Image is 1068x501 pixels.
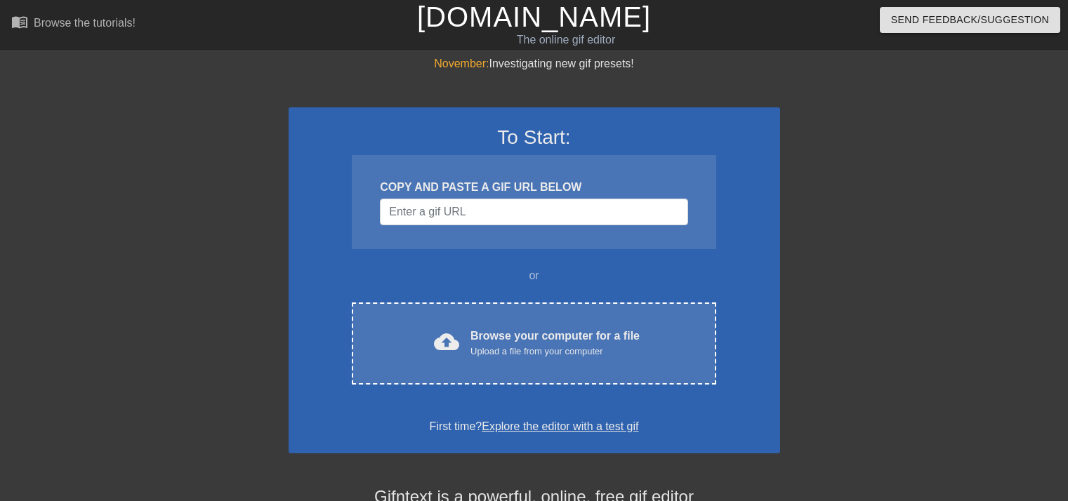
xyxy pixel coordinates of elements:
[470,345,640,359] div: Upload a file from your computer
[11,13,136,35] a: Browse the tutorials!
[880,7,1060,33] button: Send Feedback/Suggestion
[289,55,780,72] div: Investigating new gif presets!
[470,328,640,359] div: Browse your computer for a file
[363,32,769,48] div: The online gif editor
[325,267,744,284] div: or
[417,1,651,32] a: [DOMAIN_NAME]
[482,420,638,432] a: Explore the editor with a test gif
[307,126,762,149] h3: To Start:
[11,13,28,30] span: menu_book
[307,418,762,435] div: First time?
[434,58,489,69] span: November:
[380,179,687,196] div: COPY AND PASTE A GIF URL BELOW
[891,11,1049,29] span: Send Feedback/Suggestion
[434,329,459,354] span: cloud_upload
[34,17,136,29] div: Browse the tutorials!
[380,199,687,225] input: Username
